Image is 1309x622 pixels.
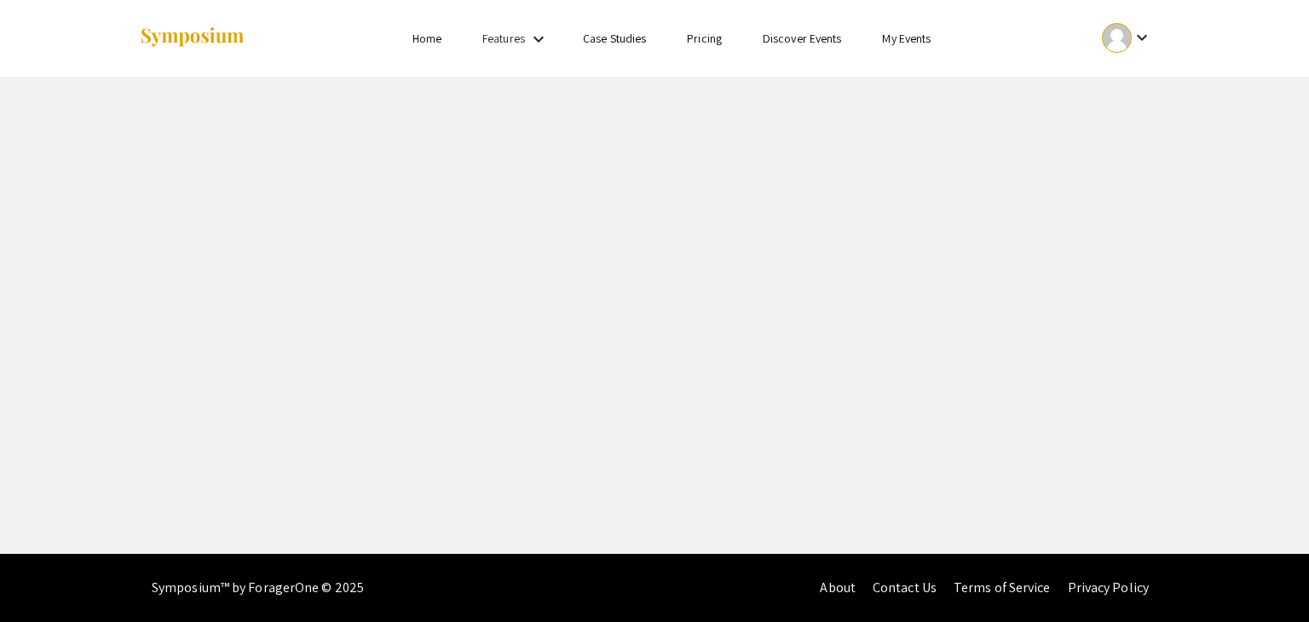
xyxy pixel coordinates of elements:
a: Terms of Service [954,579,1051,596]
button: Expand account dropdown [1084,19,1170,57]
a: Pricing [687,31,722,46]
a: My Events [882,31,931,46]
a: Privacy Policy [1068,579,1149,596]
div: Symposium™ by ForagerOne © 2025 [152,554,364,622]
a: Case Studies [583,31,646,46]
a: Discover Events [763,31,842,46]
iframe: Chat [13,545,72,609]
mat-icon: Expand Features list [528,29,549,49]
img: Symposium by ForagerOne [139,26,245,49]
a: About [820,579,856,596]
a: Home [412,31,441,46]
a: Contact Us [873,579,937,596]
a: Features [482,31,525,46]
mat-icon: Expand account dropdown [1132,27,1152,48]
